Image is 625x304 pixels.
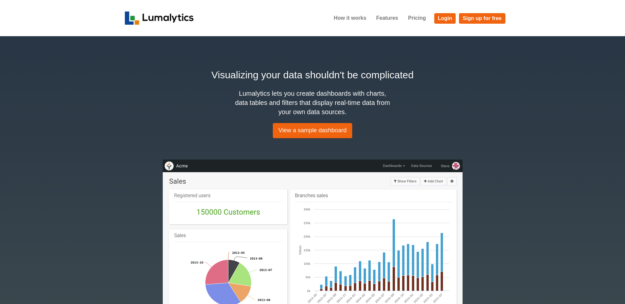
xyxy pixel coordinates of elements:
a: Login [434,13,456,24]
h4: Lumalytics lets you create dashboards with charts, data tables and filters that display real-time... [234,89,392,116]
h2: Visualizing your data shouldn't be complicated [125,67,500,82]
a: Pricing [403,10,431,26]
a: How it works [329,10,371,26]
img: logo_v2-f34f87db3d4d9f5311d6c47995059ad6168825a3e1eb260e01c8041e89355404.png [125,12,194,25]
a: View a sample dashboard [273,123,352,138]
a: Sign up for free [459,13,505,24]
a: Features [371,10,403,26]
